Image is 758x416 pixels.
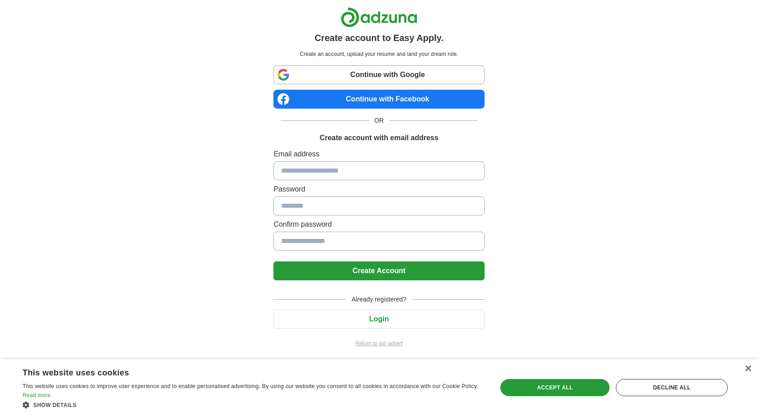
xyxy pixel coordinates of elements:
[273,315,484,323] a: Login
[273,90,484,109] a: Continue with Facebook
[744,366,751,372] div: Close
[346,295,411,304] span: Already registered?
[319,133,438,143] h1: Create account with email address
[616,379,728,396] div: Decline all
[275,50,482,58] p: Create an account, upload your resume and land your dream role.
[273,339,484,347] a: Return to job advert
[23,392,51,398] a: Read more, opens a new window
[369,116,389,125] span: OR
[23,383,478,389] span: This website uses cookies to improve user experience and to enable personalised advertising. By u...
[273,149,484,160] label: Email address
[273,261,484,280] button: Create Account
[341,7,417,27] img: Adzuna logo
[500,379,610,396] div: Accept all
[23,400,483,409] div: Show details
[273,219,484,230] label: Confirm password
[273,65,484,84] a: Continue with Google
[273,184,484,195] label: Password
[33,402,77,408] span: Show details
[23,365,461,378] div: This website uses cookies
[273,310,484,329] button: Login
[314,31,444,45] h1: Create account to Easy Apply.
